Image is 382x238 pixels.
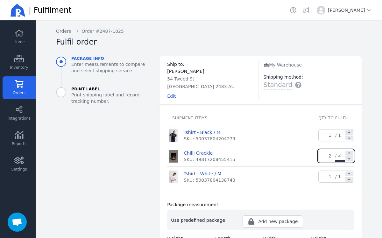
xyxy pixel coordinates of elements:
[335,171,345,182] span: / 1
[335,150,345,162] span: / 2
[167,150,180,163] img: Chilli Crackle
[13,39,25,45] span: Home
[167,69,204,74] span: [PERSON_NAME]
[264,74,354,80] h3: Shipping method:
[184,129,220,136] a: Tshirt - Black / M
[264,80,293,89] span: Standard
[184,171,221,177] a: Tshirt - White / M
[184,156,235,163] span: SKU: 49817208455415
[12,141,26,146] span: Reports
[167,94,176,99] span: Edit
[56,28,71,34] a: Orders
[8,213,27,232] div: Open chat
[314,3,374,17] button: [PERSON_NAME]
[172,116,207,120] span: Shipment items
[335,129,345,141] span: / 1
[264,62,302,67] span: My Warehouse
[167,84,235,89] span: [GEOGRAPHIC_DATA] 2483 AU
[167,61,258,67] h3: Ship to:
[167,129,180,142] img: Tshirt - Black / M
[13,90,25,95] span: Orders
[56,37,97,47] h2: Fulfil order
[258,218,298,225] span: Add new package
[71,61,154,74] span: Enter measurements to compare and select shipping service.
[184,150,213,156] a: Chilli Crackle
[289,6,298,15] a: Helpdesk
[264,80,301,89] button: Standard
[10,65,28,70] span: Inventory
[11,167,27,172] span: Settings
[71,87,154,92] span: Print Label
[167,171,180,183] img: Tshirt - White / M
[184,136,235,142] span: SKU: 50037804204279
[318,116,349,120] span: qty to fulfil
[243,215,303,227] button: Add new package
[10,3,25,18] img: Ricemill Logo
[167,201,218,208] h3: Package measurement
[29,5,72,15] span: | Fulfilment
[71,56,154,61] span: Package info
[76,28,124,34] a: Order #2487-1025
[71,92,154,104] span: Print shipping label and record tracking number.
[167,76,194,81] span: 54 Tweed St
[171,217,243,223] h3: Use predefined package
[167,93,176,99] button: Edit
[8,116,31,121] span: Integrations
[184,177,235,183] span: SKU: 50037804138743
[328,7,372,13] span: [PERSON_NAME]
